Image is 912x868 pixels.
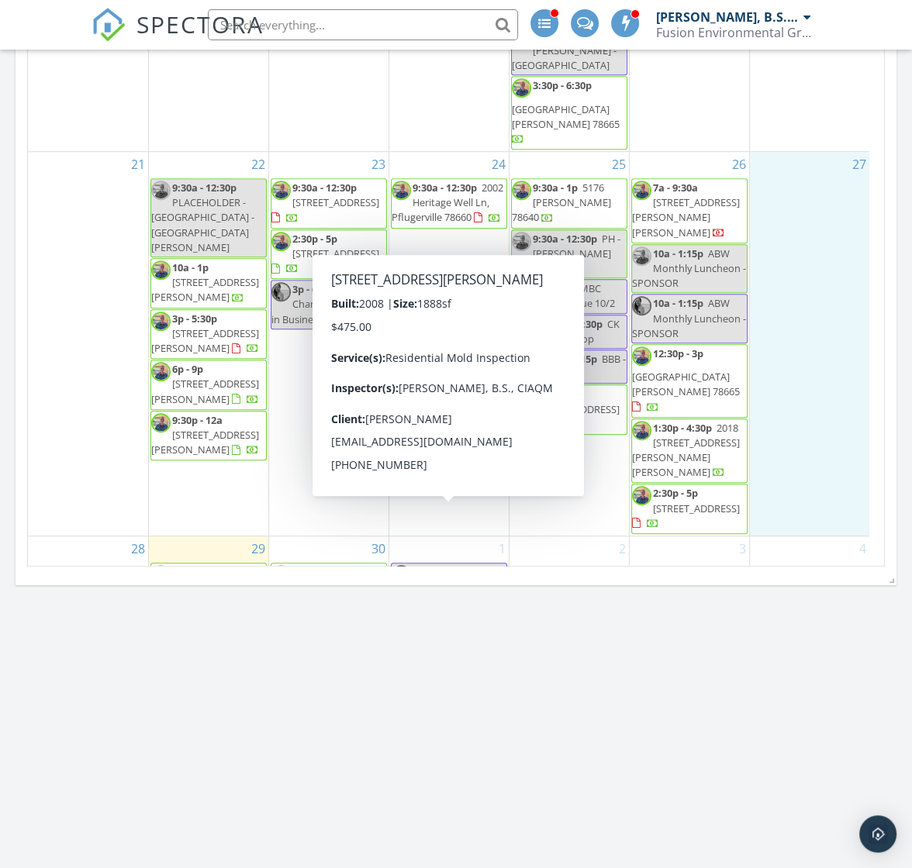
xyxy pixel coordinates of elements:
[392,565,411,584] img: ck_beach_pic.png
[150,411,267,461] a: 9:30p - 12a [STREET_ADDRESS][PERSON_NAME]
[248,152,268,177] a: Go to September 22, 2025
[533,387,578,401] span: 2p - 4:30p
[151,260,171,280] img: 3151fd5c336d4395825cdcf968e1754e.jpeg
[292,232,337,246] span: 2:30p - 5p
[271,181,291,200] img: 3151fd5c336d4395825cdcf968e1754e.jpeg
[392,181,411,200] img: 3151fd5c336d4395825cdcf968e1754e.jpeg
[512,78,620,146] a: 3:30p - 6:30p [GEOGRAPHIC_DATA][PERSON_NAME] 78665
[512,43,617,72] span: [PERSON_NAME] - [GEOGRAPHIC_DATA]
[631,418,748,484] a: 1:30p - 4:30p 2018 [STREET_ADDRESS][PERSON_NAME][PERSON_NAME]
[151,413,259,456] a: 9:30p - 12a [STREET_ADDRESS][PERSON_NAME]
[629,536,749,664] td: Go to October 3, 2025
[749,152,869,536] td: Go to September 27, 2025
[609,152,629,177] a: Go to September 25, 2025
[151,312,171,331] img: 3151fd5c336d4395825cdcf968e1754e.jpeg
[653,296,703,310] span: 10a - 1:15p
[148,152,268,536] td: Go to September 22, 2025
[631,178,748,243] a: 7a - 9:30a [STREET_ADDRESS][PERSON_NAME][PERSON_NAME]
[271,232,379,275] a: 2:30p - 5p [STREET_ADDRESS]
[151,260,259,304] a: 10a - 1p [STREET_ADDRESS][PERSON_NAME]
[509,536,629,664] td: Go to October 2, 2025
[533,281,615,310] span: MBC Renewal Due 10/2
[629,152,749,536] td: Go to September 26, 2025
[151,565,259,608] a: 9:30a - 2p
[512,232,620,275] span: PH - [PERSON_NAME] 78692
[533,78,592,92] span: 3:30p - 6:30p
[150,563,267,613] a: 9:30a - 2p
[512,181,531,200] img: 3151fd5c336d4395825cdcf968e1754e.jpeg
[268,152,389,536] td: Go to September 23, 2025
[849,152,869,177] a: Go to September 27, 2025
[653,486,698,500] span: 2:30p - 5p
[512,232,531,251] img: 3151fd5c336d4395825cdcf968e1754e.jpeg
[632,486,740,529] a: 2:30p - 5p [STREET_ADDRESS]
[533,281,575,295] span: 10a - 11a
[653,181,698,195] span: 7a - 9:30a
[512,281,531,301] img: ck_beach_pic.png
[729,152,749,177] a: Go to September 26, 2025
[151,362,259,405] a: 6p - 9p [STREET_ADDRESS][PERSON_NAME]
[632,370,740,398] span: [GEOGRAPHIC_DATA][PERSON_NAME] 78665
[632,346,651,366] img: 3151fd5c336d4395825cdcf968e1754e.jpeg
[172,260,209,274] span: 10a - 1p
[632,421,651,440] img: 3151fd5c336d4395825cdcf968e1754e.jpeg
[533,317,620,346] span: CK Auto Bastrop
[512,78,531,98] img: 3151fd5c336d4395825cdcf968e1754e.jpeg
[392,181,503,224] span: 2002 Heritage Well Ln, Pflugerville 78660
[632,246,651,266] img: 3151fd5c336d4395825cdcf968e1754e.jpeg
[271,181,379,224] a: 9:30a - 12:30p [STREET_ADDRESS]
[368,152,389,177] a: Go to September 23, 2025
[631,484,748,534] a: 2:30p - 5p [STREET_ADDRESS]
[632,296,746,339] span: ABW Monthly Luncheon - SPONSOR
[172,413,223,427] span: 9:30p - 12a
[632,421,740,480] span: 2018 [STREET_ADDRESS][PERSON_NAME][PERSON_NAME]
[631,344,748,418] a: 12:30p - 3p [GEOGRAPHIC_DATA][PERSON_NAME] 78665
[856,536,869,561] a: Go to October 4, 2025
[271,178,387,229] a: 9:30a - 12:30p [STREET_ADDRESS]
[632,181,740,239] a: 7a - 9:30a [STREET_ADDRESS][PERSON_NAME][PERSON_NAME]
[512,181,611,224] span: 5176 [PERSON_NAME] 78640
[151,377,259,405] span: [STREET_ADDRESS][PERSON_NAME]
[92,8,126,42] img: The Best Home Inspection Software - Spectora
[268,536,389,664] td: Go to September 30, 2025
[653,246,703,260] span: 10a - 1:15p
[151,428,259,456] span: [STREET_ADDRESS][PERSON_NAME]
[511,384,627,435] a: 2p - 4:30p [STREET_ADDRESS]
[292,181,357,195] span: 9:30a - 12:30p
[128,536,148,561] a: Go to September 28, 2025
[271,282,291,301] img: ck_beach_pic.png
[653,421,712,435] span: 1:30p - 4:30p
[271,565,291,584] img: 3151fd5c336d4395825cdcf968e1754e.jpeg
[28,536,148,664] td: Go to September 28, 2025
[512,352,531,371] img: ck_beach_pic.png
[151,326,259,355] span: [STREET_ADDRESS][PERSON_NAME]
[151,362,171,381] img: 3151fd5c336d4395825cdcf968e1754e.jpeg
[271,232,291,251] img: 3151fd5c336d4395825cdcf968e1754e.jpeg
[389,536,509,664] td: Go to October 1, 2025
[655,25,810,40] div: Fusion Environmental Group LLC
[749,536,869,664] td: Go to October 4, 2025
[859,815,896,852] div: Open Intercom Messenger
[632,181,651,200] img: 3151fd5c336d4395825cdcf968e1754e.jpeg
[292,195,379,209] span: [STREET_ADDRESS]
[271,563,387,613] a: 9:30a - 12p
[151,181,171,200] img: 3151fd5c336d4395825cdcf968e1754e.jpeg
[271,282,379,325] span: Austin Chamber - Women in Business
[533,352,597,366] span: 12:15p - 2:15p
[512,317,531,336] img: ck_beach_pic.png
[512,102,620,131] span: [GEOGRAPHIC_DATA][PERSON_NAME] 78665
[533,402,620,416] span: [STREET_ADDRESS]
[533,317,603,331] span: 10:30a - 12:30p
[148,536,268,664] td: Go to September 29, 2025
[512,181,611,224] a: 9:30a - 1p 5176 [PERSON_NAME] 78640
[128,152,148,177] a: Go to September 21, 2025
[151,195,254,254] span: PLACEHOLDER - [GEOGRAPHIC_DATA] - [GEOGRAPHIC_DATA][PERSON_NAME]
[292,282,323,296] span: 3p - 6p
[151,275,259,304] span: [STREET_ADDRESS][PERSON_NAME]
[172,565,217,579] span: 9:30a - 2p
[368,536,389,561] a: Go to September 30, 2025
[151,312,259,355] a: 3p - 5:30p [STREET_ADDRESS][PERSON_NAME]
[632,421,740,480] a: 1:30p - 4:30p 2018 [STREET_ADDRESS][PERSON_NAME][PERSON_NAME]
[389,152,509,536] td: Go to September 24, 2025
[533,232,597,246] span: 9:30a - 12:30p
